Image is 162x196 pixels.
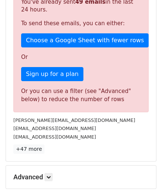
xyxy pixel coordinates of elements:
[13,173,149,181] h5: Advanced
[21,33,149,47] a: Choose a Google Sheet with fewer rows
[21,67,83,81] a: Sign up for a plan
[21,20,141,27] p: To send these emails, you can either:
[13,134,96,140] small: [EMAIL_ADDRESS][DOMAIN_NAME]
[21,87,141,104] div: Or you can use a filter (see "Advanced" below) to reduce the number of rows
[13,126,96,131] small: [EMAIL_ADDRESS][DOMAIN_NAME]
[21,53,141,61] p: Or
[13,117,135,123] small: [PERSON_NAME][EMAIL_ADDRESS][DOMAIN_NAME]
[13,144,44,154] a: +47 more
